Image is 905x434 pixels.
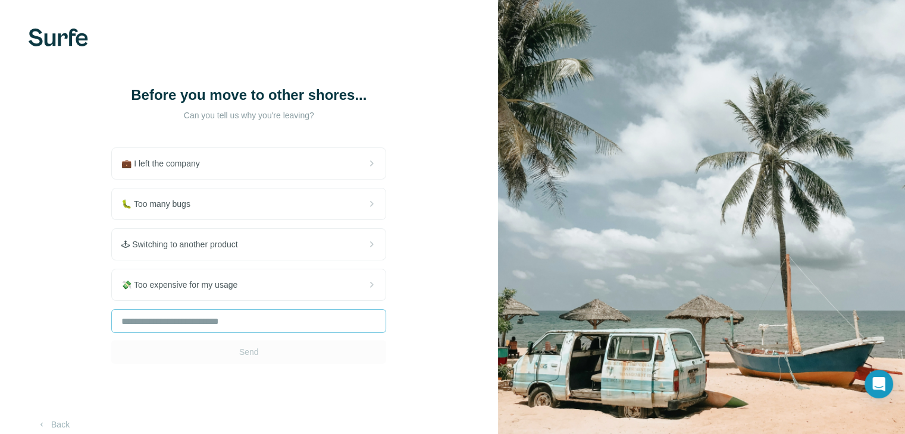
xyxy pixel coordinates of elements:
span: 💼 I left the company [121,158,209,169]
h1: Before you move to other shores... [130,86,368,105]
div: Open Intercom Messenger [865,370,893,398]
span: 🐛 Too many bugs [121,198,200,210]
img: Surfe's logo [29,29,88,46]
span: 🕹 Switching to another product [121,238,247,250]
span: 💸 Too expensive for my usage [121,279,247,291]
p: Can you tell us why you're leaving? [130,109,368,121]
